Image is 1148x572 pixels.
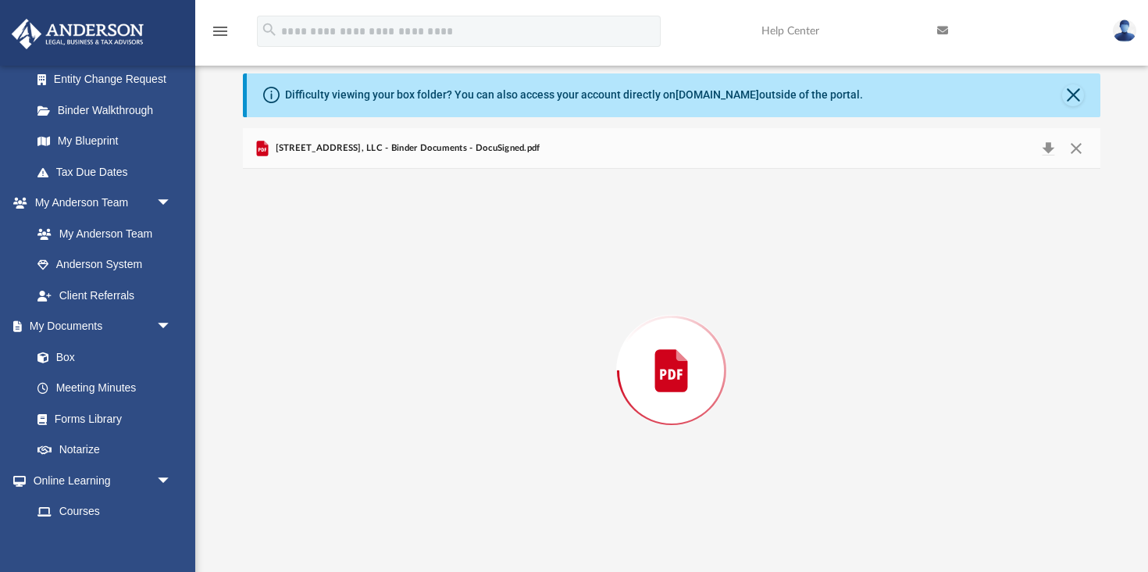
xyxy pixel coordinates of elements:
[156,188,187,220] span: arrow_drop_down
[22,496,187,527] a: Courses
[22,64,195,95] a: Entity Change Request
[11,311,187,342] a: My Documentsarrow_drop_down
[22,95,195,126] a: Binder Walkthrough
[22,126,187,157] a: My Blueprint
[22,280,187,311] a: Client Referrals
[7,19,148,49] img: Anderson Advisors Platinum Portal
[261,21,278,38] i: search
[22,403,180,434] a: Forms Library
[285,87,863,103] div: Difficulty viewing your box folder? You can also access your account directly on outside of the p...
[1062,138,1090,159] button: Close
[22,434,187,466] a: Notarize
[22,218,180,249] a: My Anderson Team
[22,341,180,373] a: Box
[1113,20,1136,42] img: User Pic
[211,30,230,41] a: menu
[22,249,187,281] a: Anderson System
[11,188,187,219] a: My Anderson Teamarrow_drop_down
[211,22,230,41] i: menu
[11,465,187,496] a: Online Learningarrow_drop_down
[156,465,187,497] span: arrow_drop_down
[1034,138,1062,159] button: Download
[1062,84,1084,106] button: Close
[22,156,195,188] a: Tax Due Dates
[156,311,187,343] span: arrow_drop_down
[272,141,540,156] span: [STREET_ADDRESS], LLC - Binder Documents - DocuSigned.pdf
[22,373,187,404] a: Meeting Minutes
[676,88,759,101] a: [DOMAIN_NAME]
